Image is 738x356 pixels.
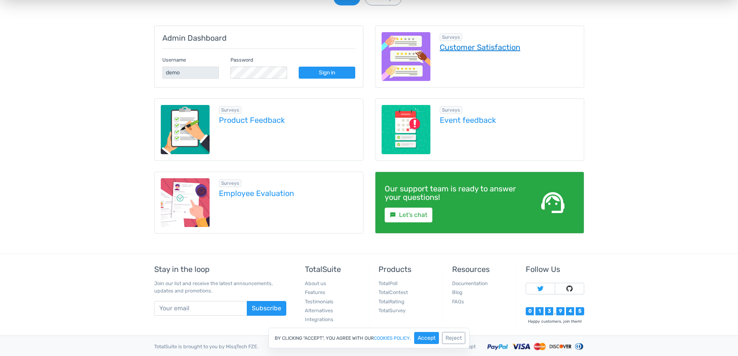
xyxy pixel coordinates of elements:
img: Follow TotalSuite on Github [566,285,573,292]
a: About us [305,280,326,286]
img: customer-satisfaction.png.webp [382,32,431,81]
h5: TotalSuite [305,265,363,273]
p: Join our list and receive the latest announcements, updates and promotions. [154,280,286,294]
button: Reject [442,332,465,344]
div: 4 [566,307,574,315]
div: , [553,310,556,315]
a: Alternatives [305,308,333,313]
a: Testimonials [305,299,334,304]
a: TotalContest [378,289,408,295]
img: Follow TotalSuite on Twitter [537,285,544,292]
h4: Our support team is ready to answer your questions! [385,184,520,201]
span: Browse all in Surveys [440,106,462,114]
div: 5 [576,307,584,315]
a: Features [305,289,325,295]
span: Browse all in Surveys [219,106,241,114]
h5: Products [378,265,437,273]
a: Employee Evaluation [219,189,357,198]
img: product-feedback-1.png.webp [161,105,210,154]
a: Product Feedback [219,116,357,124]
small: sms [390,212,396,218]
a: TotalPoll [378,280,397,286]
a: Integrations [305,316,334,322]
h5: Stay in the loop [154,265,286,273]
a: TotalSurvey [378,308,406,313]
a: TotalRating [378,299,404,304]
div: Happy customers, join them! [526,318,584,324]
div: By clicking "Accept", you agree with our . [268,328,470,348]
h5: Resources [452,265,510,273]
a: Customer Satisfaction [440,43,578,52]
a: FAQs [452,299,464,304]
img: employee-evaluation.png.webp [161,178,210,227]
a: Sign in [299,67,355,79]
label: Password [231,56,253,64]
a: Documentation [452,280,488,286]
input: Your email [154,301,247,316]
button: Accept [414,332,439,344]
button: Subscribe [247,301,286,316]
a: Blog [452,289,463,295]
div: 1 [535,307,544,315]
div: 9 [556,307,564,315]
a: smsLet's chat [385,208,432,222]
a: cookies policy [374,336,410,341]
span: support_agent [539,189,567,217]
img: event-feedback.png.webp [382,105,431,154]
label: Username [162,56,186,64]
h5: Admin Dashboard [162,34,355,42]
span: Browse all in Surveys [440,33,462,41]
h5: Follow Us [526,265,584,273]
div: 0 [526,307,534,315]
div: 3 [545,307,553,315]
a: Event feedback [440,116,578,124]
span: Browse all in Surveys [219,179,241,187]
